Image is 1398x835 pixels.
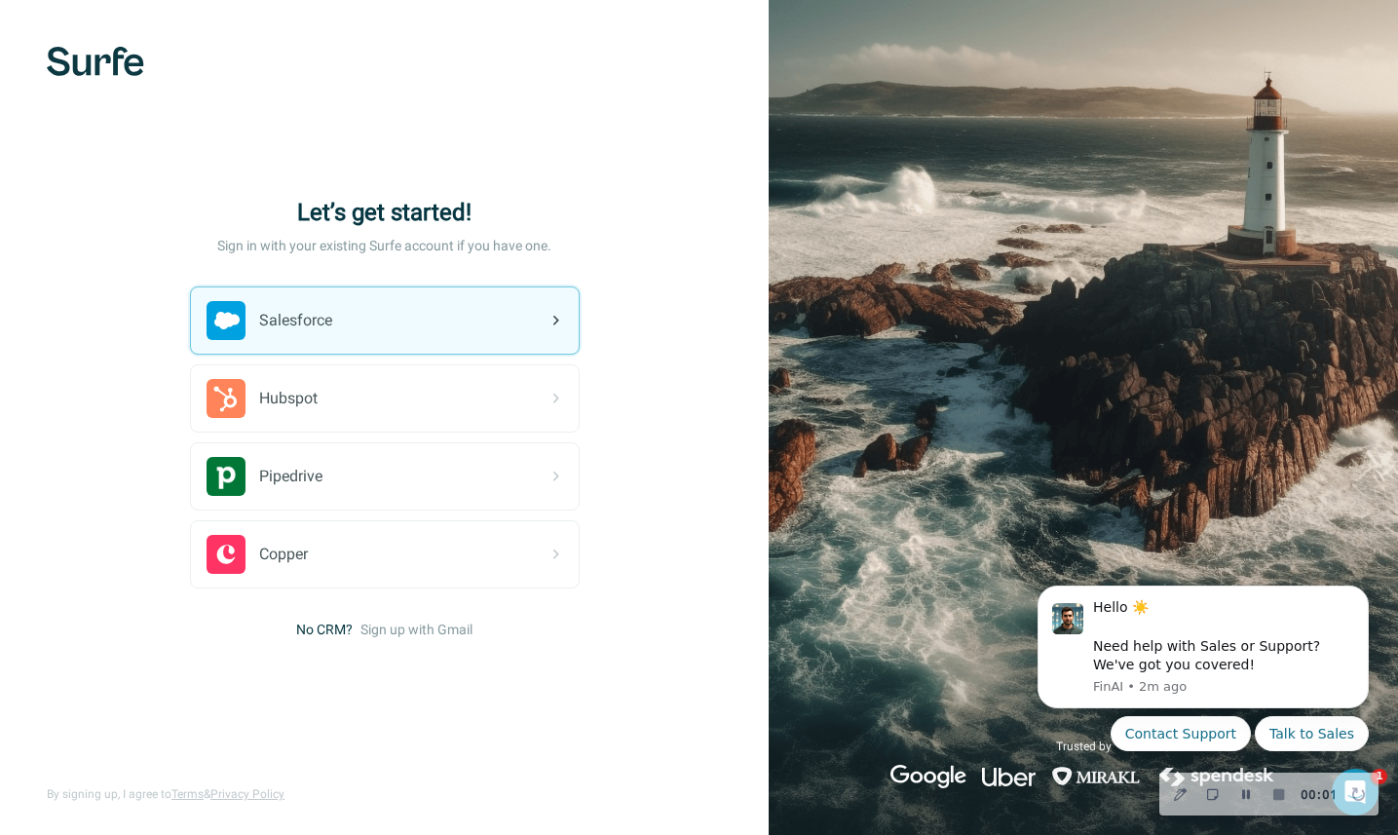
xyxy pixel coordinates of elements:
[890,765,966,788] img: google's logo
[1332,769,1379,816] iframe: Intercom live chat
[217,236,551,255] p: Sign in with your existing Surfe account if you have one.
[207,535,246,574] img: copper's logo
[1051,765,1141,788] img: mirakl's logo
[259,465,322,488] span: Pipedrive
[259,309,332,332] span: Salesforce
[982,765,1036,788] img: uber's logo
[259,387,318,410] span: Hubspot
[296,620,353,639] span: No CRM?
[1008,568,1398,763] iframe: Intercom notifications message
[1372,769,1387,784] span: 1
[360,620,472,639] button: Sign up with Gmail
[210,787,284,801] a: Privacy Policy
[207,301,246,340] img: salesforce's logo
[47,47,144,76] img: Surfe's logo
[207,379,246,418] img: hubspot's logo
[47,785,284,803] span: By signing up, I agree to &
[1156,765,1277,788] img: spendesk's logo
[190,197,580,228] h1: Let’s get started!
[207,457,246,496] img: pipedrive's logo
[259,543,308,566] span: Copper
[171,787,204,801] a: Terms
